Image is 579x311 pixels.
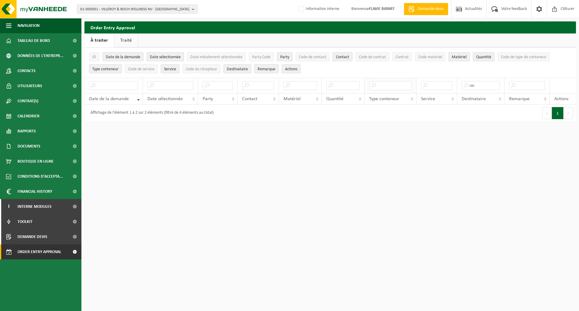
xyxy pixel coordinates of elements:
span: ID [92,55,96,59]
span: Date sélectionnée [150,55,181,59]
label: Information interne [297,5,339,14]
span: Destinataire [462,97,486,101]
button: MatérielMatériel: Activate to sort [448,52,470,61]
span: Rapports [17,124,36,139]
button: Code matérielCode matériel: Activate to sort [415,52,445,61]
span: Type conteneur [369,97,399,101]
span: Code du récepteur [186,67,217,71]
span: Code de service [128,67,154,71]
span: Code de contact [299,55,326,59]
button: PartyParty: Activate to sort [277,52,293,61]
span: Contact [242,97,257,101]
span: Demande devis [17,229,47,244]
button: IDID: Activate to sort [89,52,100,61]
span: Demande devis [416,6,445,12]
span: 01-000001 - VILLEROY & BOCH WELLNESS NV - [GEOGRAPHIC_DATA] [80,5,189,14]
span: Party Code [252,55,271,59]
span: Contrat [396,55,409,59]
span: Service [421,97,435,101]
span: Order entry approval [17,244,61,259]
button: Code de contratCode de contrat: Activate to sort [356,52,389,61]
button: 01-000001 - VILLEROY & BOCH WELLNESS NV - [GEOGRAPHIC_DATA] [77,5,198,14]
button: DestinataireDestinataire : Activate to sort [223,64,251,73]
button: ContactContact: Activate to sort [333,52,353,61]
button: Party CodeParty Code: Activate to sort [249,52,274,61]
span: Matériel [283,97,301,101]
button: Date sélectionnéeDate sélectionnée: Activate to sort [147,52,184,61]
span: Code matériel [418,55,442,59]
button: ServiceService: Activate to sort [161,64,179,73]
span: Destinataire [227,67,248,71]
span: Interne modules [17,199,52,214]
button: Date initialement sélectionnéeDate initialement sélectionnée: Activate to sort [187,52,246,61]
span: Conditions d'accepta... [17,169,63,184]
span: Navigation [17,18,40,33]
button: Next [564,107,573,119]
span: Utilisateurs [17,78,42,94]
span: Contact [336,55,349,59]
button: ContratContrat: Activate to sort [392,52,412,61]
a: À traiter [84,33,114,47]
span: Date sélectionnée [147,97,183,101]
span: Remarque [509,97,530,101]
button: Date de la demandeDate de la demande: Activate to remove sorting [103,52,144,61]
span: Date de la demande [89,97,129,101]
button: Type conteneurType conteneur: Activate to sort [89,64,122,73]
span: Contacts [17,63,36,78]
strong: FLAVIE BAYART [369,7,395,11]
button: QuantitéQuantité: Activate to sort [473,52,495,61]
span: Financial History [17,184,52,199]
span: Party [280,55,289,59]
span: Code de contrat [359,55,386,59]
button: Code de type de conteneurCode de type de conteneur: Activate to sort [498,52,550,61]
button: Code du récepteurCode du récepteur: Activate to sort [182,64,220,73]
span: Actions [554,97,568,101]
a: Demande devis [404,3,448,15]
span: Données de l'entrepr... [17,48,64,63]
span: Type conteneur [92,67,119,71]
a: Traité [114,33,138,47]
span: Contrat(s) [17,94,38,109]
button: Code de serviceCode de service: Activate to sort [125,64,158,73]
button: Code de contactCode de contact: Activate to sort [296,52,330,61]
span: Code de type de conteneur [501,55,546,59]
h2: Order Entry Approval [84,21,576,33]
button: 1 [552,107,564,119]
span: Party [203,97,213,101]
div: Affichage de l'élément 1 à 2 sur 2 éléments (filtré de 4 éléments au total) [87,108,214,119]
span: Quantité [326,97,343,101]
span: Documents [17,139,40,154]
span: Tableau de bord [17,33,50,48]
button: Previous [542,107,552,119]
span: Matériel [452,55,467,59]
span: Boutique en ligne [17,154,54,169]
span: Service [164,67,176,71]
span: Date de la demande [106,55,140,59]
span: Date initialement sélectionnée [190,55,242,59]
span: I [6,199,11,214]
span: Remarque [258,67,275,71]
span: Toolkit [17,214,33,229]
button: RemarqueRemarque: Activate to sort [254,64,279,73]
span: Actions [285,67,297,71]
span: Quantité [476,55,491,59]
span: Calendrier [17,109,40,124]
button: Actions [282,64,301,73]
